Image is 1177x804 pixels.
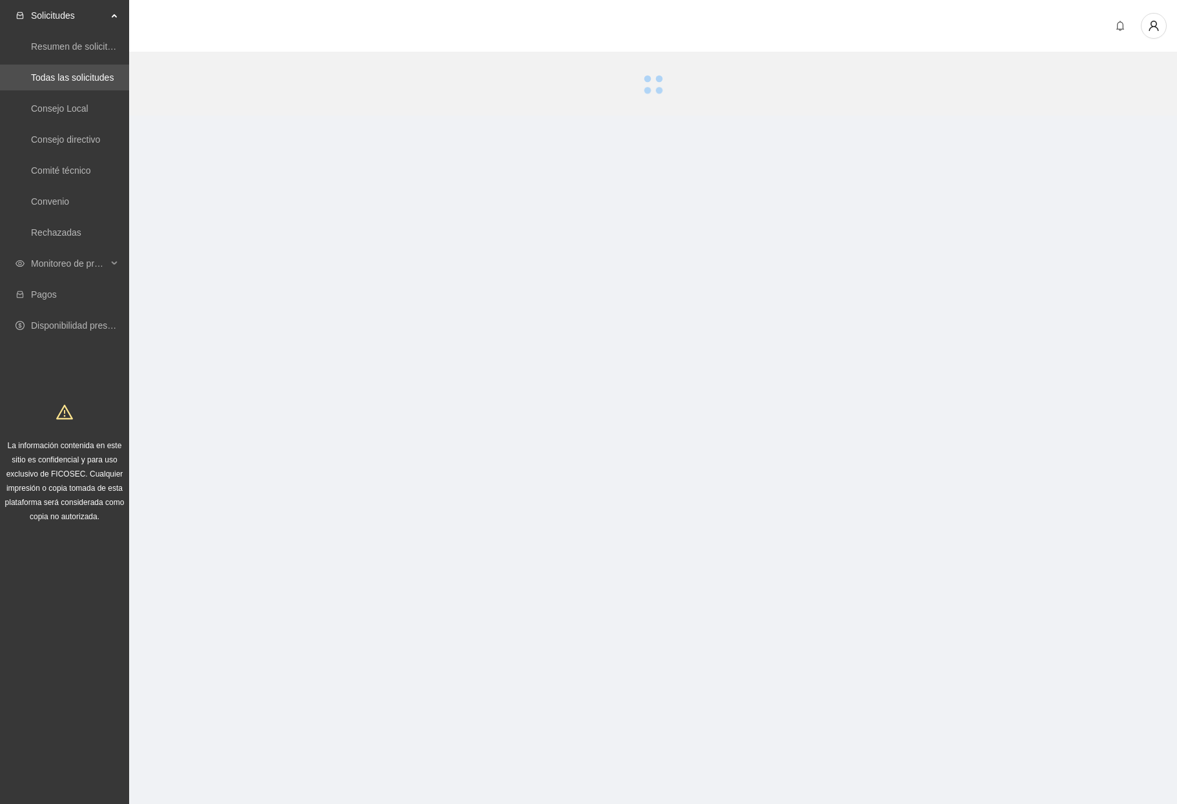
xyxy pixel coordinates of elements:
span: Monitoreo de proyectos [31,251,107,276]
span: eye [15,259,25,268]
span: user [1141,20,1166,32]
span: Solicitudes [31,3,107,28]
span: La información contenida en este sitio es confidencial y para uso exclusivo de FICOSEC. Cualquier... [5,441,125,521]
button: bell [1110,15,1131,36]
span: inbox [15,11,25,20]
a: Pagos [31,289,57,300]
a: Consejo directivo [31,134,100,145]
a: Disponibilidad presupuestal [31,320,141,331]
a: Consejo Local [31,103,88,114]
a: Convenio [31,196,69,207]
a: Rechazadas [31,227,81,238]
a: Comité técnico [31,165,91,176]
span: bell [1110,21,1130,31]
a: Resumen de solicitudes por aprobar [31,41,176,52]
a: Todas las solicitudes [31,72,114,83]
span: warning [56,404,73,420]
button: user [1141,13,1167,39]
